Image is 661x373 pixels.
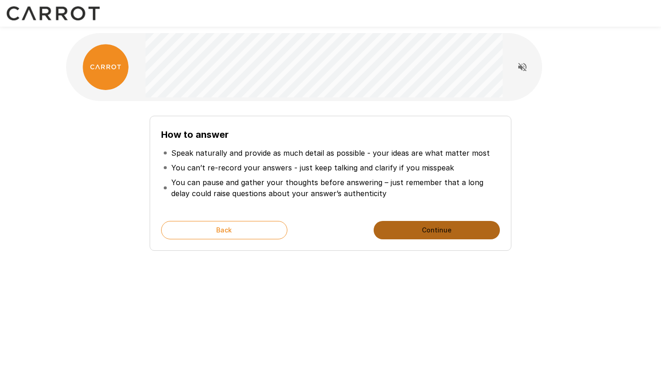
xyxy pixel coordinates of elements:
button: Read questions aloud [513,58,532,76]
p: You can’t re-record your answers - just keep talking and clarify if you misspeak [171,162,454,173]
b: How to answer [161,129,229,140]
button: Continue [374,221,500,239]
p: You can pause and gather your thoughts before answering – just remember that a long delay could r... [171,177,498,199]
button: Back [161,221,287,239]
p: Speak naturally and provide as much detail as possible - your ideas are what matter most [171,147,490,158]
img: carrot_logo.png [83,44,129,90]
